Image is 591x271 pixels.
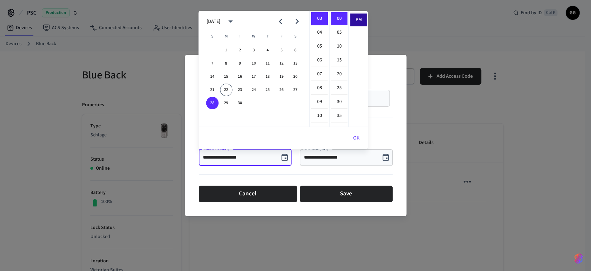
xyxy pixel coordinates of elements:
[331,26,347,39] li: 5 minutes
[234,97,246,109] button: 30
[344,130,368,146] button: OK
[574,253,583,264] img: SeamLogoGradient.69752ec5.svg
[311,68,328,81] li: 7 hours
[311,82,328,95] li: 8 hours
[275,57,288,70] button: 12
[289,13,305,29] button: Next month
[261,84,274,96] button: 25
[204,146,231,151] label: Start Date (MST)
[206,97,218,109] button: 28
[261,70,274,83] button: 18
[331,40,347,53] li: 10 minutes
[331,54,347,67] li: 15 minutes
[206,29,218,43] span: Sunday
[206,84,218,96] button: 21
[234,29,246,43] span: Tuesday
[289,44,302,57] button: 6
[278,151,292,164] button: Choose date, selected date is Sep 28, 2025
[275,44,288,57] button: 5
[311,40,328,53] li: 5 hours
[289,70,302,83] button: 20
[331,82,347,95] li: 25 minutes
[331,95,347,109] li: 30 minutes
[220,29,232,43] span: Monday
[234,57,246,70] button: 9
[222,13,239,29] button: calendar view is open, switch to year view
[289,57,302,70] button: 13
[331,12,347,25] li: 0 minutes
[311,95,328,109] li: 9 hours
[248,84,260,96] button: 24
[331,123,347,136] li: 40 minutes
[275,29,288,43] span: Friday
[248,44,260,57] button: 3
[305,146,330,151] label: End Date (MST)
[261,29,274,43] span: Thursday
[234,84,246,96] button: 23
[248,29,260,43] span: Wednesday
[289,29,302,43] span: Saturday
[331,68,347,81] li: 20 minutes
[220,84,232,96] button: 22
[261,57,274,70] button: 11
[289,84,302,96] button: 27
[220,44,232,57] button: 1
[206,57,218,70] button: 7
[207,18,220,25] div: [DATE]
[220,97,232,109] button: 29
[248,70,260,83] button: 17
[379,151,393,164] button: Choose date, selected date is Sep 22, 2025
[311,26,328,39] li: 4 hours
[311,109,328,122] li: 10 hours
[329,11,348,127] ul: Select minutes
[275,84,288,96] button: 26
[234,70,246,83] button: 16
[206,70,218,83] button: 14
[234,44,246,57] button: 2
[275,70,288,83] button: 19
[331,109,347,122] li: 35 minutes
[261,44,274,57] button: 4
[199,186,297,202] button: Cancel
[311,54,328,67] li: 6 hours
[220,57,232,70] button: 8
[311,123,328,136] li: 11 hours
[310,11,329,127] ul: Select hours
[348,11,368,127] ul: Select meridiem
[311,12,328,25] li: 3 hours
[272,13,289,29] button: Previous month
[248,57,260,70] button: 10
[300,186,393,202] button: Save
[220,70,232,83] button: 15
[350,14,367,26] li: PM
